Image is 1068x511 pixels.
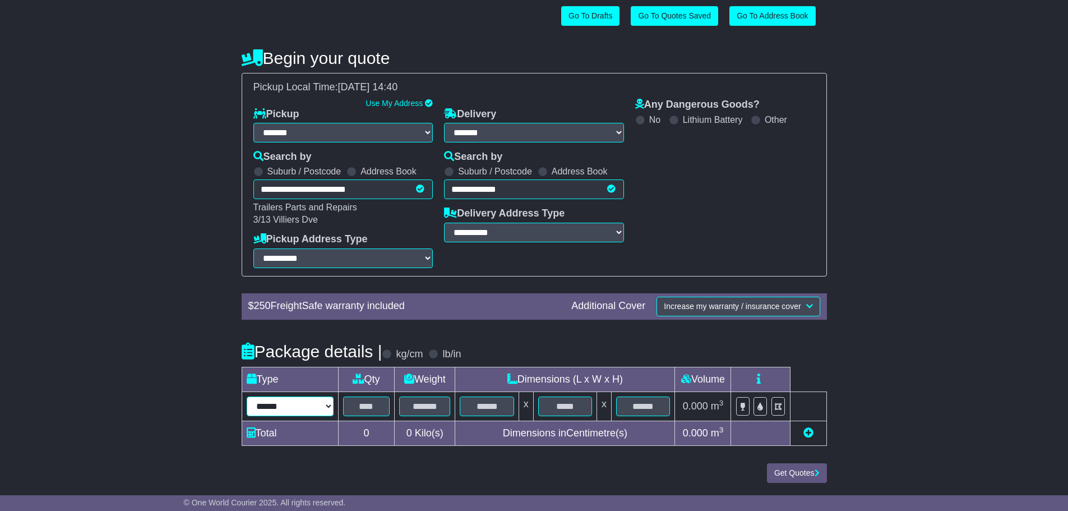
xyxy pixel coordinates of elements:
label: Suburb / Postcode [458,166,532,177]
label: kg/cm [396,348,423,361]
label: Search by [253,151,312,163]
label: No [649,114,660,125]
span: 3/13 Villiers Dve [253,215,318,224]
div: $ FreightSafe warranty included [243,300,566,312]
a: Use My Address [366,99,423,108]
label: Address Book [360,166,417,177]
span: Trailers Parts and Repairs [253,202,357,212]
td: Qty [338,367,395,392]
label: Pickup [253,108,299,121]
label: Pickup Address Type [253,233,368,246]
label: lb/in [442,348,461,361]
a: Go To Address Book [729,6,815,26]
td: x [519,392,533,421]
td: Dimensions (L x W x H) [455,367,675,392]
sup: 3 [719,399,724,407]
span: 0.000 [683,427,708,439]
span: m [711,400,724,412]
td: Weight [395,367,455,392]
button: Increase my warranty / insurance cover [656,297,820,316]
span: © One World Courier 2025. All rights reserved. [184,498,346,507]
span: m [711,427,724,439]
td: Volume [675,367,731,392]
div: Additional Cover [566,300,651,312]
span: 0 [406,427,412,439]
label: Other [765,114,787,125]
label: Delivery [444,108,496,121]
label: Suburb / Postcode [267,166,341,177]
label: Any Dangerous Goods? [635,99,760,111]
td: x [597,392,612,421]
label: Lithium Battery [683,114,743,125]
span: Increase my warranty / insurance cover [664,302,801,311]
td: Kilo(s) [395,421,455,445]
a: Go To Drafts [561,6,619,26]
label: Search by [444,151,502,163]
label: Delivery Address Type [444,208,565,220]
span: 250 [254,300,271,311]
span: [DATE] 14:40 [338,81,398,93]
a: Go To Quotes Saved [631,6,718,26]
label: Address Book [552,166,608,177]
td: Type [242,367,338,392]
td: Total [242,421,338,445]
div: Pickup Local Time: [248,81,821,94]
sup: 3 [719,426,724,434]
h4: Package details | [242,342,382,361]
td: 0 [338,421,395,445]
button: Get Quotes [767,463,827,483]
span: 0.000 [683,400,708,412]
h4: Begin your quote [242,49,827,67]
td: Dimensions in Centimetre(s) [455,421,675,445]
a: Add new item [803,427,813,439]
